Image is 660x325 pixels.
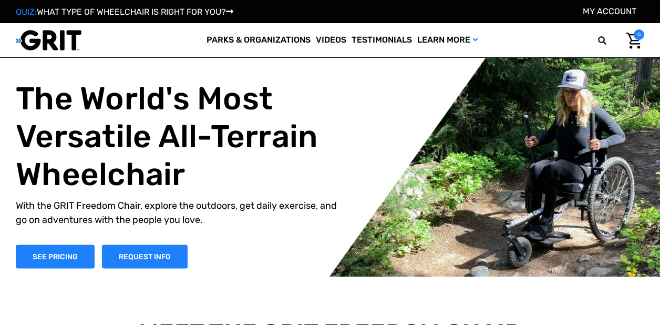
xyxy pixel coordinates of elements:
a: Parks & Organizations [204,23,313,57]
a: Account [583,6,636,16]
h1: The World's Most Versatile All-Terrain Wheelchair [16,79,338,193]
a: Slide number 1, Request Information [102,245,188,268]
a: Learn More [415,23,480,57]
span: 0 [634,29,644,40]
a: Testimonials [349,23,415,57]
img: Cart [626,33,642,49]
input: Search [603,29,618,52]
img: GRIT All-Terrain Wheelchair and Mobility Equipment [16,29,81,51]
a: QUIZ:WHAT TYPE OF WHEELCHAIR IS RIGHT FOR YOU? [16,7,233,17]
span: QUIZ: [16,7,37,17]
a: Videos [313,23,349,57]
a: Shop Now [16,245,95,268]
p: With the GRIT Freedom Chair, explore the outdoors, get daily exercise, and go on adventures with ... [16,198,338,227]
a: Cart with 0 items [618,29,644,52]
